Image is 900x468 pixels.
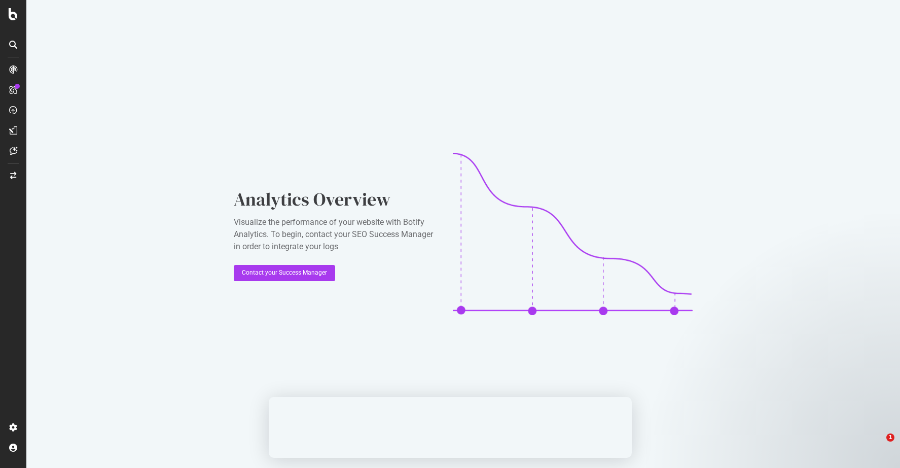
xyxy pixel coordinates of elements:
span: 1 [886,433,894,442]
img: CaL_T18e.png [453,153,692,315]
iframe: Intercom live chat [866,433,890,458]
div: Visualize the performance of your website with Botify Analytics. To begin, contact your SEO Succe... [234,216,437,253]
div: Contact your Success Manager [242,269,327,277]
iframe: Survey by Laura from Botify [269,397,632,458]
div: Analytics Overview [234,187,437,212]
button: Contact your Success Manager [234,265,335,281]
